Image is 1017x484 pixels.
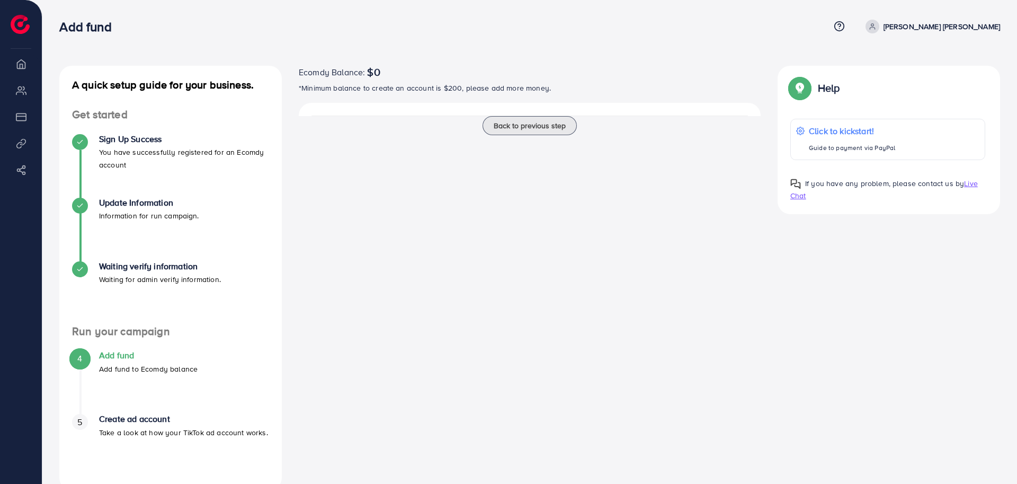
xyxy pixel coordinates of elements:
[77,353,82,365] span: 4
[99,134,269,144] h4: Sign Up Success
[11,15,30,34] img: logo
[790,78,809,98] img: Popup guide
[59,325,282,338] h4: Run your campaign
[299,66,365,78] span: Ecomdy Balance:
[59,19,120,34] h3: Add fund
[99,146,269,171] p: You have successfully registered for an Ecomdy account
[861,20,1000,33] a: [PERSON_NAME] [PERSON_NAME]
[367,66,380,78] span: $0
[59,108,282,121] h4: Get started
[99,363,198,375] p: Add fund to Ecomdy balance
[99,350,198,360] h4: Add fund
[59,78,282,91] h4: A quick setup guide for your business.
[59,261,282,325] li: Waiting verify information
[59,198,282,261] li: Update Information
[77,416,82,428] span: 5
[805,178,964,189] span: If you have any problem, please contact us by
[99,198,199,208] h4: Update Information
[99,414,268,424] h4: Create ad account
[59,350,282,414] li: Add fund
[59,134,282,198] li: Sign Up Success
[59,414,282,478] li: Create ad account
[99,261,221,271] h4: Waiting verify information
[494,120,566,131] span: Back to previous step
[790,179,801,189] img: Popup guide
[99,209,199,222] p: Information for run campaign.
[809,142,895,154] p: Guide to payment via PayPal
[99,426,268,439] p: Take a look at how your TikTok ad account works.
[809,125,895,137] p: Click to kickstart!
[818,82,840,94] p: Help
[299,82,761,94] p: *Minimum balance to create an account is $200, please add more money.
[483,116,577,135] button: Back to previous step
[99,273,221,286] p: Waiting for admin verify information.
[884,20,1000,33] p: [PERSON_NAME] [PERSON_NAME]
